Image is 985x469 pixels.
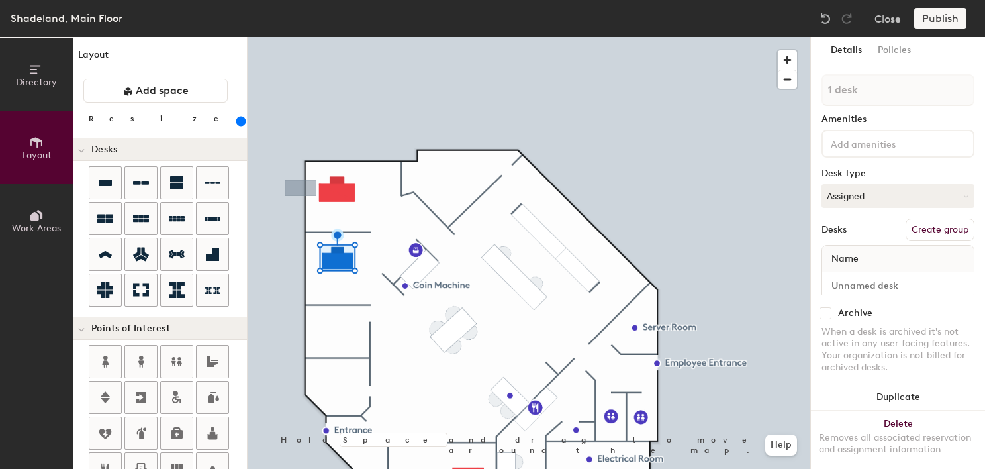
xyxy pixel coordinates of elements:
[823,37,870,64] button: Details
[906,219,974,241] button: Create group
[821,225,847,235] div: Desks
[840,12,853,25] img: Redo
[828,135,947,151] input: Add amenities
[89,113,235,124] div: Resize
[12,223,61,234] span: Work Areas
[819,432,977,456] div: Removes all associated reservation and assignment information
[821,114,974,125] div: Amenities
[870,37,919,64] button: Policies
[765,435,797,456] button: Help
[136,84,189,97] span: Add space
[11,10,122,26] div: Shadeland, Main Floor
[91,144,117,155] span: Desks
[811,384,985,411] button: Duplicate
[821,168,974,179] div: Desk Type
[16,77,57,88] span: Directory
[83,79,228,103] button: Add space
[825,276,971,295] input: Unnamed desk
[22,150,52,161] span: Layout
[821,184,974,208] button: Assigned
[91,323,170,334] span: Points of Interest
[874,8,901,29] button: Close
[73,48,247,68] h1: Layout
[838,308,872,319] div: Archive
[821,326,974,374] div: When a desk is archived it's not active in any user-facing features. Your organization is not bil...
[825,247,865,271] span: Name
[811,411,985,469] button: DeleteRemoves all associated reservation and assignment information
[819,12,832,25] img: Undo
